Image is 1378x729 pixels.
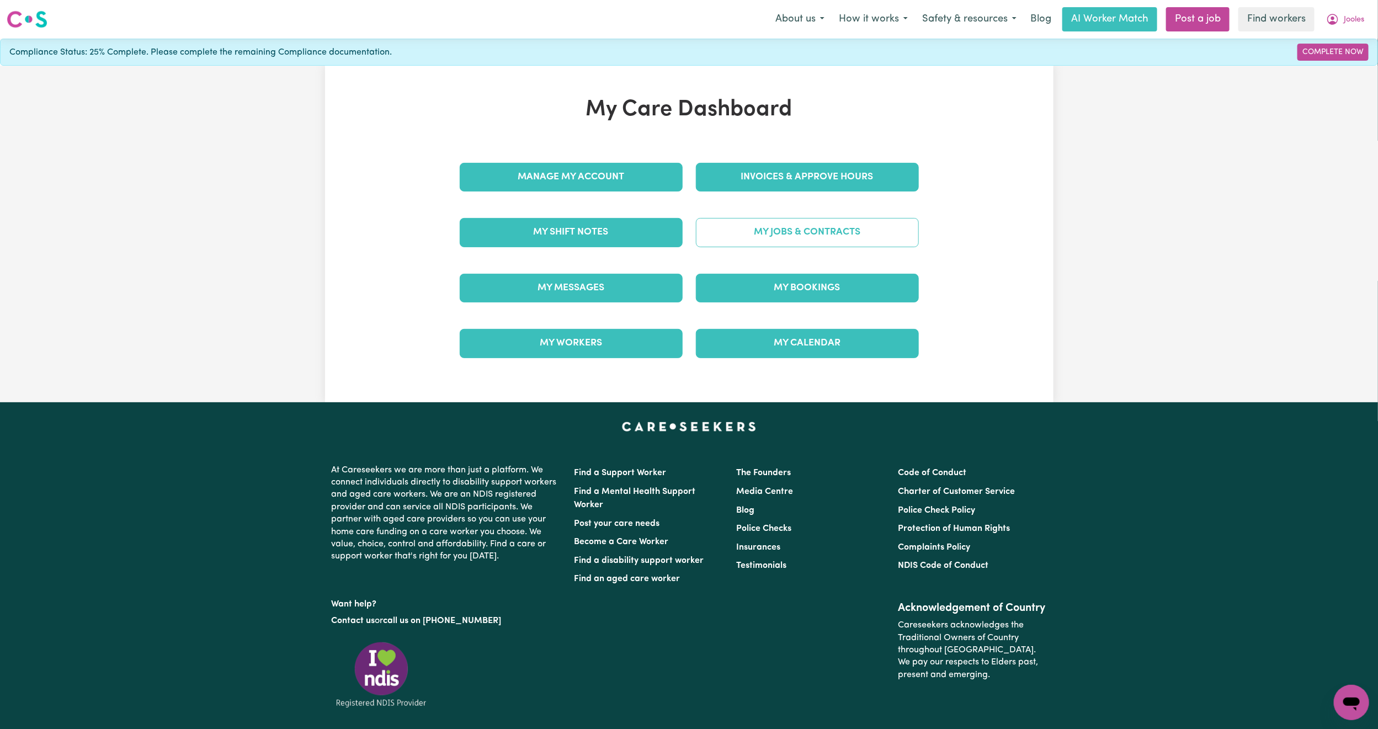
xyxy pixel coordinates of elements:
[1062,7,1157,31] a: AI Worker Match
[1334,685,1369,720] iframe: Button to launch messaging window, conversation in progress
[332,640,431,709] img: Registered NDIS provider
[574,469,667,477] a: Find a Support Worker
[384,616,502,625] a: call us on [PHONE_NUMBER]
[1024,7,1058,31] a: Blog
[736,506,754,515] a: Blog
[1238,7,1315,31] a: Find workers
[898,561,988,570] a: NDIS Code of Conduct
[1344,14,1364,26] span: Jooles
[460,329,683,358] a: My Workers
[7,9,47,29] img: Careseekers logo
[460,274,683,302] a: My Messages
[898,487,1015,496] a: Charter of Customer Service
[898,543,970,552] a: Complaints Policy
[736,561,786,570] a: Testimonials
[332,594,561,610] p: Want help?
[736,487,793,496] a: Media Centre
[574,574,680,583] a: Find an aged care worker
[460,163,683,191] a: Manage My Account
[1319,8,1371,31] button: My Account
[622,422,756,431] a: Careseekers home page
[736,543,780,552] a: Insurances
[898,506,975,515] a: Police Check Policy
[832,8,915,31] button: How it works
[898,615,1046,685] p: Careseekers acknowledges the Traditional Owners of Country throughout [GEOGRAPHIC_DATA]. We pay o...
[332,616,375,625] a: Contact us
[696,163,919,191] a: Invoices & Approve Hours
[898,524,1010,533] a: Protection of Human Rights
[768,8,832,31] button: About us
[696,329,919,358] a: My Calendar
[574,519,660,528] a: Post your care needs
[898,469,966,477] a: Code of Conduct
[332,610,561,631] p: or
[574,487,696,509] a: Find a Mental Health Support Worker
[915,8,1024,31] button: Safety & resources
[736,469,791,477] a: The Founders
[1297,44,1369,61] a: Complete Now
[453,97,925,123] h1: My Care Dashboard
[7,7,47,32] a: Careseekers logo
[574,538,669,546] a: Become a Care Worker
[696,218,919,247] a: My Jobs & Contracts
[696,274,919,302] a: My Bookings
[574,556,704,565] a: Find a disability support worker
[736,524,791,533] a: Police Checks
[332,460,561,567] p: At Careseekers we are more than just a platform. We connect individuals directly to disability su...
[1166,7,1230,31] a: Post a job
[9,46,392,59] span: Compliance Status: 25% Complete. Please complete the remaining Compliance documentation.
[460,218,683,247] a: My Shift Notes
[898,602,1046,615] h2: Acknowledgement of Country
